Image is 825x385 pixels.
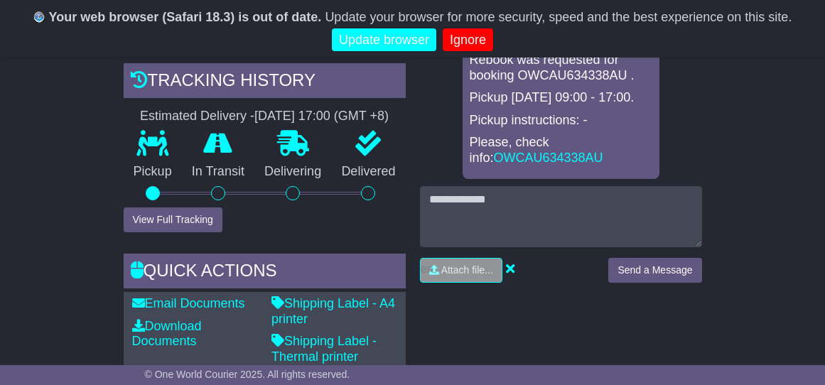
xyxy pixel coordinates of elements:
[470,135,652,166] p: Please, check info:
[470,90,652,106] p: Pickup [DATE] 09:00 - 17:00.
[124,109,406,124] div: Estimated Delivery -
[132,319,202,349] a: Download Documents
[254,164,331,180] p: Delivering
[182,164,254,180] p: In Transit
[331,164,405,180] p: Delivered
[325,10,792,24] span: Update your browser for more security, speed and the best experience on this site.
[470,113,652,129] p: Pickup instructions: -
[49,10,322,24] b: Your web browser (Safari 18.3) is out of date.
[145,369,350,380] span: © One World Courier 2025. All rights reserved.
[470,53,652,83] p: Rebook was requested for booking OWCAU634338AU .
[271,296,395,326] a: Shipping Label - A4 printer
[124,254,406,292] div: Quick Actions
[124,207,222,232] button: View Full Tracking
[443,28,493,52] a: Ignore
[494,151,603,165] a: OWCAU634338AU
[124,164,182,180] p: Pickup
[132,296,245,310] a: Email Documents
[608,258,701,283] button: Send a Message
[254,109,389,124] div: [DATE] 17:00 (GMT +8)
[271,334,377,364] a: Shipping Label - Thermal printer
[124,63,406,102] div: Tracking history
[332,28,436,52] a: Update browser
